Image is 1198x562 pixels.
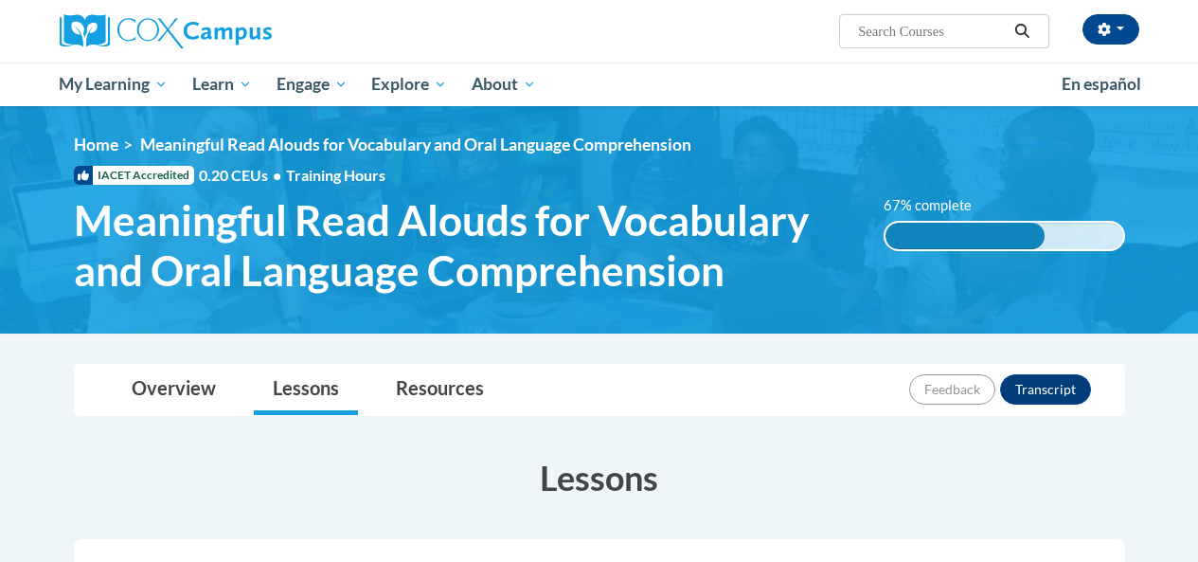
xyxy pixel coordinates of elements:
span: About [472,73,536,96]
div: 67% complete [885,223,1045,249]
a: Cox Campus [60,14,401,48]
span: Engage [277,73,348,96]
label: 67% complete [884,195,992,216]
a: Overview [113,365,235,415]
a: Lessons [254,365,358,415]
input: Search Courses [856,20,1008,43]
a: Home [74,135,118,154]
a: En español [1049,64,1153,104]
span: Meaningful Read Alouds for Vocabulary and Oral Language Comprehension [74,195,855,296]
img: Cox Campus [60,14,272,48]
a: Resources [377,365,503,415]
a: Engage [264,63,360,106]
span: Explore [371,73,447,96]
button: Account Settings [1082,14,1139,45]
a: Explore [359,63,459,106]
span: • [273,166,281,184]
a: About [459,63,548,106]
div: Main menu [45,63,1153,106]
span: Training Hours [286,166,385,184]
span: Meaningful Read Alouds for Vocabulary and Oral Language Comprehension [140,135,691,154]
button: Transcript [1000,374,1091,405]
a: Learn [180,63,264,106]
span: 0.20 CEUs [199,165,286,186]
span: IACET Accredited [74,166,194,185]
span: Learn [192,73,252,96]
h3: Lessons [74,454,1125,501]
button: Feedback [909,374,995,405]
a: My Learning [47,63,181,106]
span: My Learning [59,73,168,96]
span: En español [1062,74,1141,94]
button: Search [1008,20,1036,43]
